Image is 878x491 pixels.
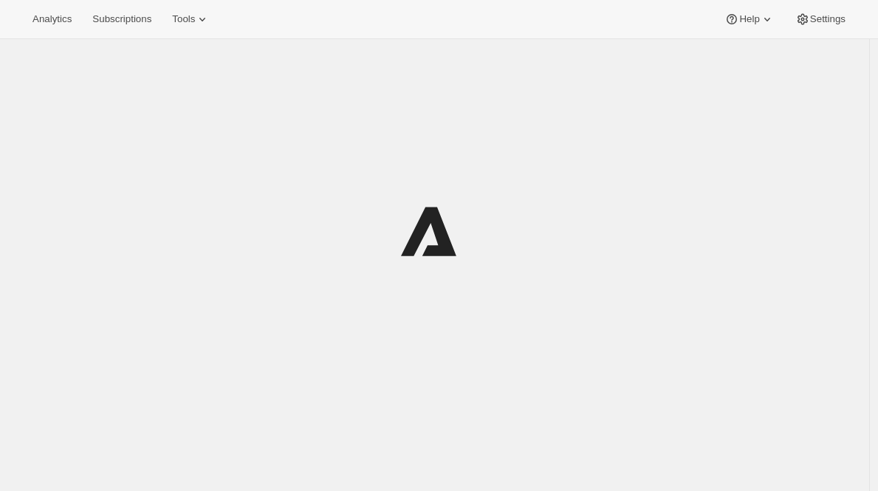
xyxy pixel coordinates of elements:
[786,9,854,30] button: Settings
[32,13,72,25] span: Analytics
[810,13,846,25] span: Settings
[83,9,160,30] button: Subscriptions
[716,9,783,30] button: Help
[92,13,151,25] span: Subscriptions
[163,9,219,30] button: Tools
[739,13,759,25] span: Help
[172,13,195,25] span: Tools
[24,9,80,30] button: Analytics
